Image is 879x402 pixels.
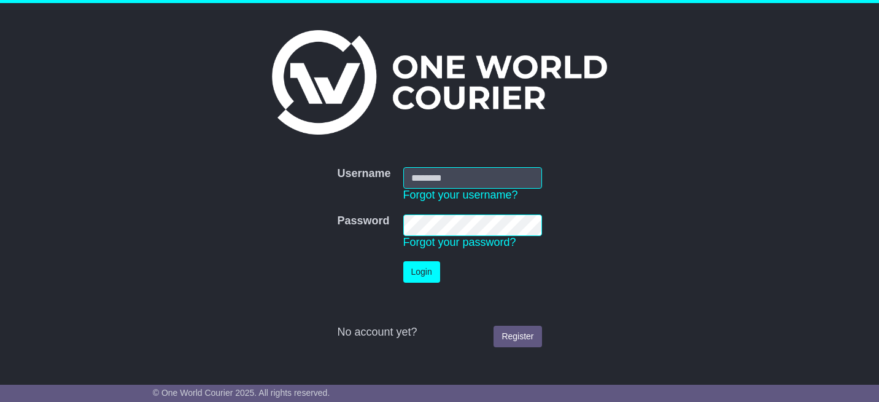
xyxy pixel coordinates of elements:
[337,167,390,181] label: Username
[403,261,440,283] button: Login
[403,236,516,248] a: Forgot your password?
[494,326,541,347] a: Register
[153,388,330,398] span: © One World Courier 2025. All rights reserved.
[337,215,389,228] label: Password
[337,326,541,339] div: No account yet?
[272,30,607,135] img: One World
[403,189,518,201] a: Forgot your username?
